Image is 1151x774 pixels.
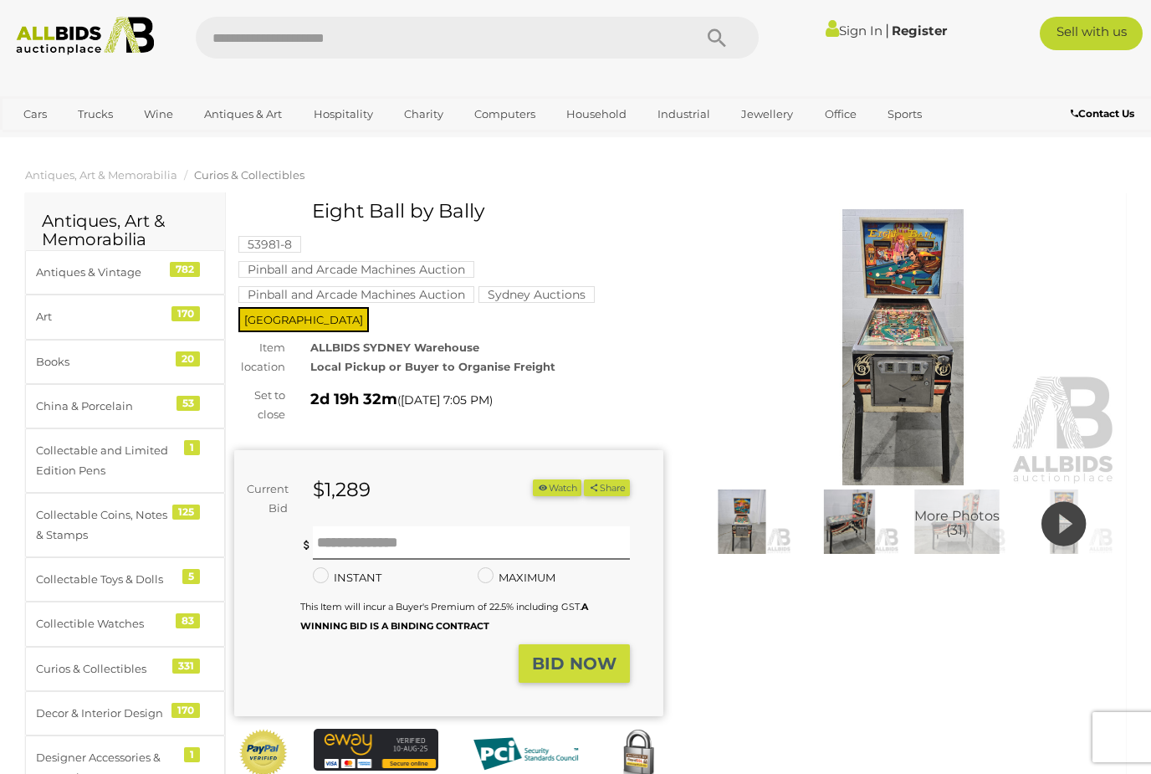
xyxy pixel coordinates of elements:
[303,100,384,128] a: Hospitality
[184,747,200,762] div: 1
[463,100,546,128] a: Computers
[25,250,225,295] a: Antiques & Vintage 782
[814,100,867,128] a: Office
[238,236,301,253] mark: 53981-8
[313,478,371,501] strong: $1,289
[688,209,1118,486] img: Eight Ball by Bally
[25,691,225,736] a: Decor & Interior Design 170
[36,704,174,723] div: Decor & Interior Design
[36,307,174,326] div: Art
[478,288,595,301] a: Sydney Auctions
[36,441,174,480] div: Collectable and Limited Edition Pens
[8,17,162,55] img: Allbids.com.au
[555,100,637,128] a: Household
[172,659,200,674] div: 331
[133,100,184,128] a: Wine
[313,568,381,587] label: INSTANT
[393,100,454,128] a: Charity
[478,568,555,587] label: MAXIMUM
[914,509,1000,538] span: More Photos (31)
[36,352,174,372] div: Books
[533,479,581,497] button: Watch
[25,295,225,339] a: Art 170
[584,479,630,497] button: Share
[176,396,200,411] div: 53
[243,201,659,222] h1: Eight Ball by Bally
[300,601,588,632] b: A WINNING BID IS A BINDING CONTRACT
[533,479,581,497] li: Watch this item
[234,479,300,519] div: Current Bid
[25,647,225,691] a: Curios & Collectibles 331
[36,397,174,416] div: China & Porcelain
[36,659,174,679] div: Curios & Collectibles
[176,351,200,366] div: 20
[184,440,200,455] div: 1
[222,386,298,425] div: Set to close
[647,100,721,128] a: Industrial
[532,654,616,674] strong: BID NOW
[519,644,630,684] button: BID NOW
[25,384,225,428] a: China & Porcelain 53
[908,490,1006,553] a: More Photos(31)
[194,168,304,182] a: Curios & Collectibles
[67,100,124,128] a: Trucks
[25,557,225,602] a: Collectable Toys & Dolls 5
[36,570,174,589] div: Collectable Toys & Dolls
[182,569,200,584] div: 5
[193,100,293,128] a: Antiques & Art
[877,100,933,128] a: Sports
[13,100,58,128] a: Cars
[238,238,301,251] a: 53981-8
[826,23,882,38] a: Sign In
[25,428,225,493] a: Collectable and Limited Edition Pens 1
[238,286,474,303] mark: Pinball and Arcade Machines Auction
[314,729,438,771] img: eWAY Payment Gateway
[238,307,369,332] span: [GEOGRAPHIC_DATA]
[300,601,588,632] small: This Item will incur a Buyer's Premium of 22.5% including GST.
[238,263,474,276] a: Pinball and Arcade Machines Auction
[25,340,225,384] a: Books 20
[36,263,174,282] div: Antiques & Vintage
[238,261,474,278] mark: Pinball and Arcade Machines Auction
[892,23,947,38] a: Register
[310,360,555,373] strong: Local Pickup or Buyer to Organise Freight
[13,128,153,156] a: [GEOGRAPHIC_DATA]
[171,306,200,321] div: 170
[1040,17,1143,50] a: Sell with us
[25,602,225,646] a: Collectible Watches 83
[171,703,200,718] div: 170
[170,262,200,277] div: 782
[25,168,177,182] a: Antiques, Art & Memorabilia
[885,21,889,39] span: |
[42,212,208,249] h2: Antiques, Art & Memorabilia
[25,493,225,557] a: Collectable Coins, Notes & Stamps 125
[401,392,489,408] span: [DATE] 7:05 PM
[310,390,397,408] strong: 2d 19h 32m
[1015,490,1113,553] img: 53981-8a.jpg
[693,490,791,553] img: Eight Ball by Bally
[176,613,200,628] div: 83
[36,505,174,545] div: Collectable Coins, Notes & Stamps
[310,341,479,354] strong: ALLBIDS SYDNEY Warehouse
[238,288,474,301] a: Pinball and Arcade Machines Auction
[397,393,493,407] span: ( )
[36,614,174,633] div: Collectible Watches
[478,286,595,303] mark: Sydney Auctions
[1071,107,1134,120] b: Contact Us
[730,100,804,128] a: Jewellery
[800,490,898,553] img: Eight Ball by Bally
[908,490,1006,553] img: Eight Ball by Bally
[172,505,200,520] div: 125
[222,338,298,377] div: Item location
[675,17,759,59] button: Search
[1071,105,1138,123] a: Contact Us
